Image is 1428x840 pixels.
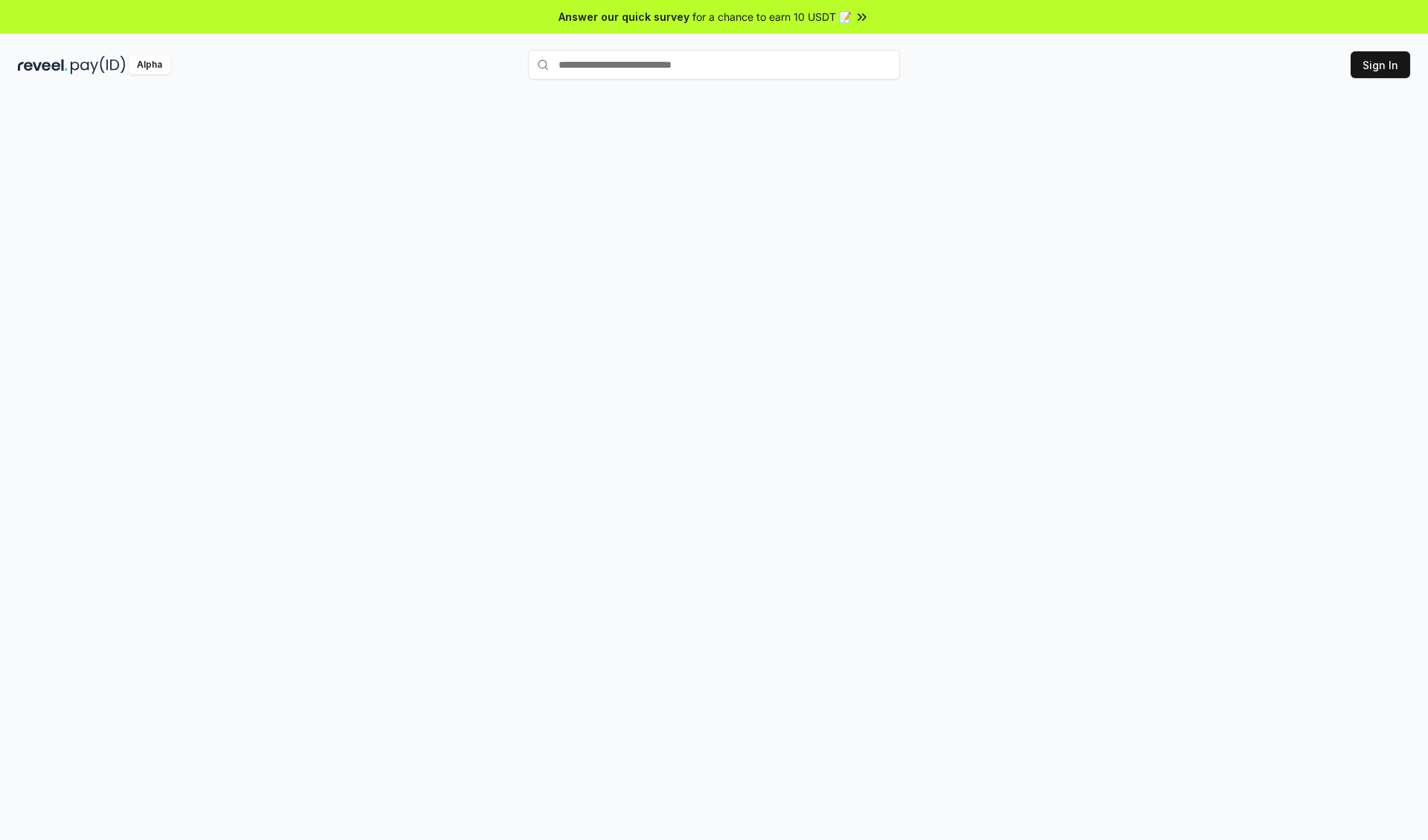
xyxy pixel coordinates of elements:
span: Answer our quick survey [559,9,689,25]
span: for a chance to earn 10 USDT 📝 [692,9,852,25]
div: Alpha [129,56,170,74]
img: reveel_dark [18,56,68,74]
img: pay_id [71,56,126,74]
button: Sign In [1351,51,1410,78]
